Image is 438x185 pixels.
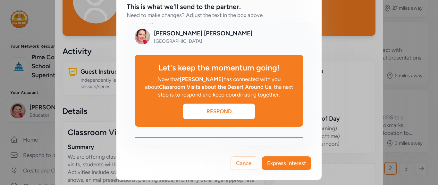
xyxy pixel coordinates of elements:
div: Need to make changes? Adjust the text in the box above. [127,11,264,19]
button: Express Interest [262,156,311,170]
div: Let's keep the momentum going! [142,62,296,73]
button: Cancel [231,156,258,170]
img: Avatar [135,29,150,44]
div: Now that has connected with you about , the next step is to respond and keep coordinating together. [142,75,296,98]
div: This is what we'll send to the partner. [127,2,241,11]
span: Classroom Visits about the Desert Around Us [159,84,271,90]
div: Respond [183,107,255,115]
span: [PERSON_NAME] [180,76,223,82]
span: Cancel [236,159,253,167]
div: [PERSON_NAME] [PERSON_NAME] [154,29,252,38]
div: [GEOGRAPHIC_DATA] [154,38,252,44]
span: Express Interest [267,159,306,167]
